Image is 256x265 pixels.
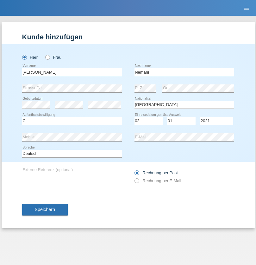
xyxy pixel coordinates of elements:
input: Rechnung per Post [134,170,139,178]
label: Herr [22,55,38,60]
input: Herr [22,55,26,59]
a: menu [240,6,253,10]
button: Speichern [22,204,68,216]
label: Rechnung per E-Mail [134,178,181,183]
label: Frau [45,55,61,60]
h1: Kunde hinzufügen [22,33,234,41]
i: menu [243,5,250,11]
label: Rechnung per Post [134,170,178,175]
input: Rechnung per E-Mail [134,178,139,186]
span: Speichern [35,207,55,212]
input: Frau [45,55,49,59]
